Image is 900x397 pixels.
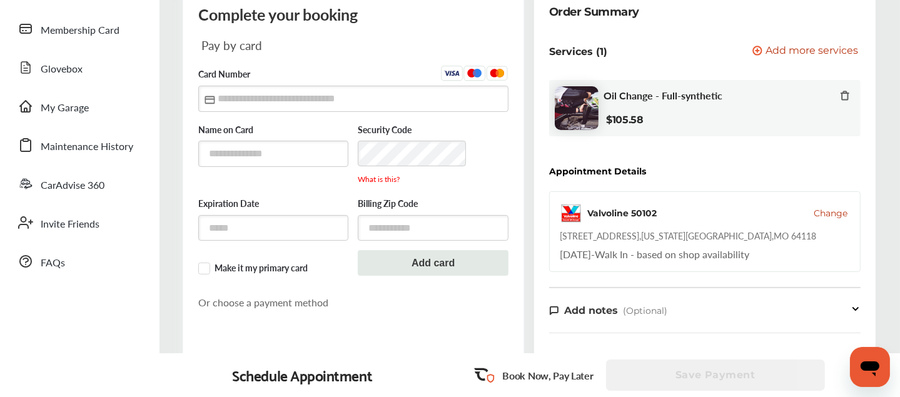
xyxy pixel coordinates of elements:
span: Membership Card [41,23,119,39]
span: My Garage [41,100,89,116]
label: Make it my primary card [198,263,349,274]
a: Membership Card [11,13,147,45]
a: My Garage [11,90,147,123]
span: [DATE] [560,247,591,261]
img: oil-change-thumb.jpg [555,86,599,130]
div: Estimated Sub Total [562,351,650,363]
label: Expiration Date [198,198,349,210]
a: FAQs [11,245,147,278]
span: - [591,247,595,261]
span: Glovebox [41,61,83,78]
iframe: Button to launch messaging window [850,347,890,387]
p: What is this? [358,174,508,184]
span: Oil Change - Full-synthetic [604,89,722,101]
span: Add notes [564,304,618,316]
button: Add more services [752,46,858,58]
a: Invite Friends [11,206,147,239]
span: Maintenance History [41,139,133,155]
img: Maestro.aa0500b2.svg [463,66,486,81]
div: [STREET_ADDRESS] , [US_STATE][GEOGRAPHIC_DATA] , MO 64118 [560,229,816,242]
a: Maintenance History [11,129,147,161]
button: Change [814,207,847,219]
div: Valvoline 50102 [587,207,657,219]
div: Schedule Appointment [232,366,372,384]
iframe: PayPal [198,322,508,394]
span: Add more services [766,46,858,58]
p: Or choose a payment method [198,295,508,309]
img: Visa.45ceafba.svg [441,66,463,81]
button: Add card [358,250,508,276]
label: Security Code [358,124,508,136]
label: Card Number [198,66,508,84]
span: CarAdvise 360 [41,178,104,194]
a: Glovebox [11,51,147,84]
a: Add more services [752,46,861,58]
div: $15.84 [822,351,848,363]
div: Order Summary [549,3,639,21]
span: (Optional) [623,305,667,316]
p: Services (1) [549,46,607,58]
img: note-icon.db9493fa.svg [549,305,559,316]
b: $105.58 [606,114,644,126]
div: Appointment Details [549,166,646,176]
label: Name on Card [198,124,349,136]
span: FAQs [41,255,65,271]
img: Mastercard.eb291d48.svg [486,66,508,81]
span: Invite Friends [41,216,99,233]
img: logo-valvoline.png [560,202,582,224]
div: Walk In - based on shop availability [560,247,749,261]
label: Billing Zip Code [358,198,508,210]
div: Pay by card [201,38,347,53]
p: Book Now, Pay Later [503,368,594,383]
a: CarAdvise 360 [11,168,147,200]
div: Complete your booking [198,4,508,25]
